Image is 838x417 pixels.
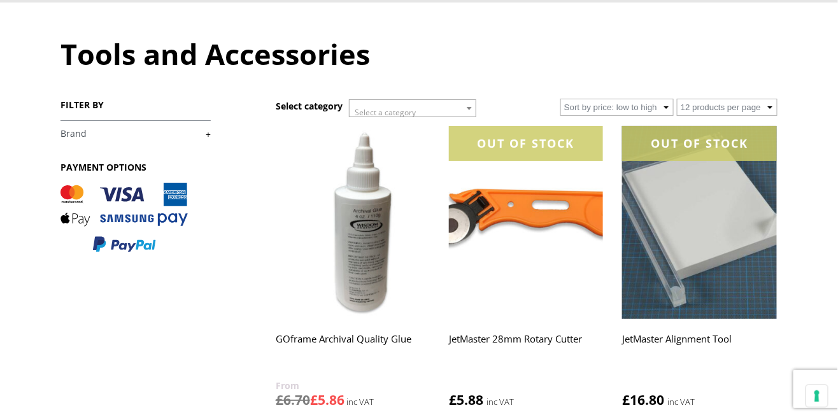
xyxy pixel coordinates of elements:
[276,126,430,319] img: GOframe Archival Quality Glue
[276,100,343,112] h3: Select category
[60,183,188,253] img: PAYMENT OPTIONS
[449,126,603,319] img: JetMaster 28mm Rotary Cutter
[667,395,695,409] strong: inc VAT
[276,391,283,409] span: £
[276,126,430,409] a: GOframe Archival Quality Glue £6.70£5.86
[622,126,776,161] div: OUT OF STOCK
[310,391,344,409] bdi: 5.86
[449,391,457,409] span: £
[60,161,211,173] h3: PAYMENT OPTIONS
[449,391,483,409] bdi: 5.88
[622,391,630,409] span: £
[60,128,211,140] a: +
[560,99,674,116] select: Shop order
[449,126,603,409] a: OUT OF STOCKJetMaster 28mm Rotary Cutter £5.88 inc VAT
[355,107,416,118] span: Select a category
[622,126,776,409] a: OUT OF STOCKJetMaster Alignment Tool £16.80 inc VAT
[486,395,514,409] strong: inc VAT
[60,120,211,146] h4: Brand
[276,391,310,409] bdi: 6.70
[276,327,430,378] h2: GOframe Archival Quality Glue
[60,34,778,73] h1: Tools and Accessories
[622,327,776,378] h2: JetMaster Alignment Tool
[310,391,318,409] span: £
[449,126,603,161] div: OUT OF STOCK
[60,99,211,111] h3: FILTER BY
[449,327,603,378] h2: JetMaster 28mm Rotary Cutter
[622,126,776,319] img: JetMaster Alignment Tool
[622,391,664,409] bdi: 16.80
[806,385,828,407] button: Your consent preferences for tracking technologies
